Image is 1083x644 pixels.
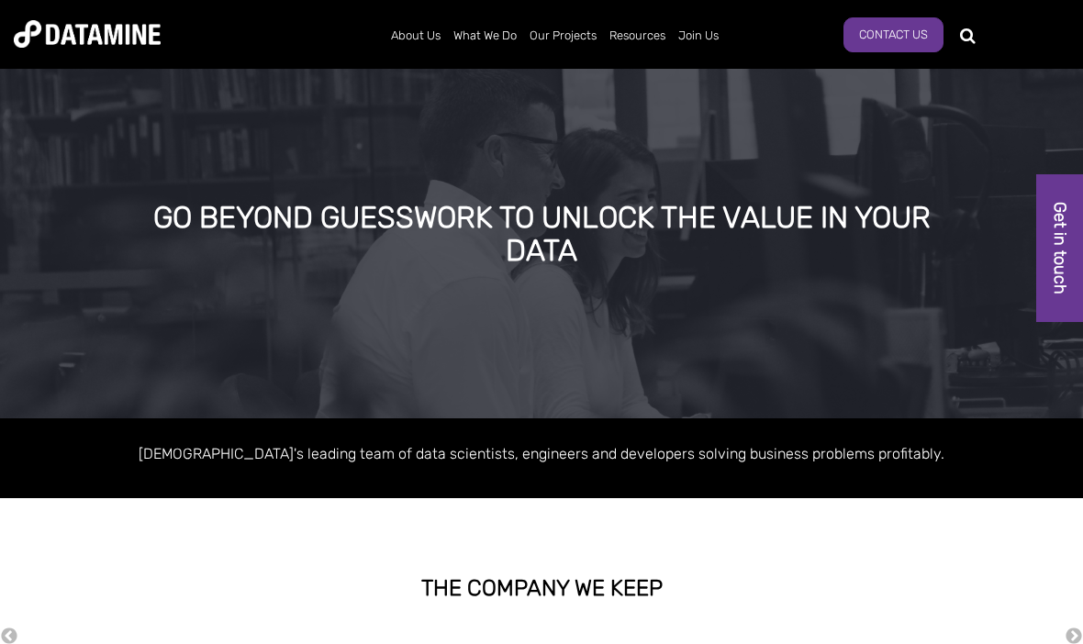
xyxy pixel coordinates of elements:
[1036,174,1083,322] a: Get in touch
[132,202,952,267] div: GO BEYOND GUESSWORK TO UNLOCK THE VALUE IN YOUR DATA
[14,441,1069,466] p: [DEMOGRAPHIC_DATA]'s leading team of data scientists, engineers and developers solving business p...
[385,12,447,60] a: About Us
[447,12,523,60] a: What We Do
[523,12,603,60] a: Our Projects
[14,20,161,48] img: Datamine
[421,575,663,601] strong: THE COMPANY WE KEEP
[603,12,672,60] a: Resources
[672,12,725,60] a: Join Us
[843,17,943,52] a: Contact Us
